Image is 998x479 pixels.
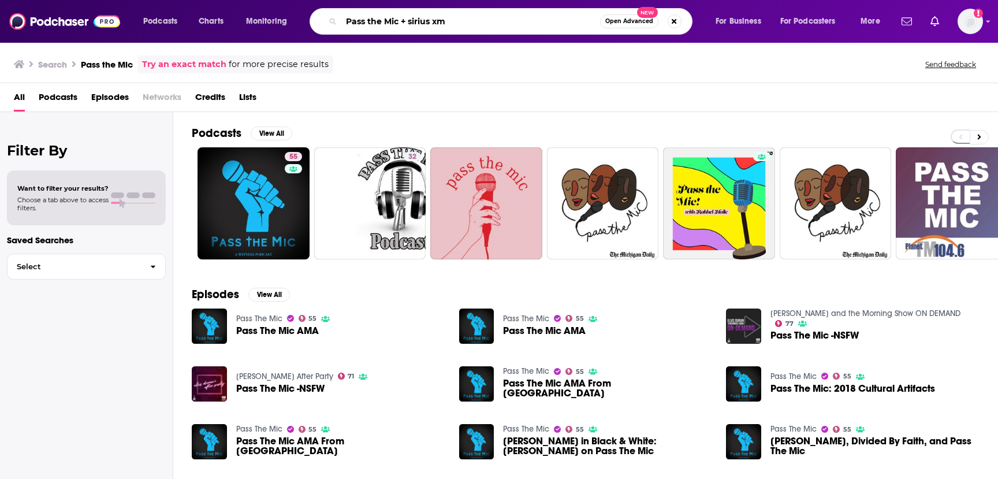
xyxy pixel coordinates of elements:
a: 77 [775,320,794,327]
a: Pass The Mic AMA From Dallas [236,436,445,456]
img: Pass The Mic -NSFW [726,309,761,344]
a: 71 [338,373,355,380]
h2: Episodes [192,287,239,302]
span: Logged in as jenc9678 [958,9,983,34]
span: Networks [143,88,181,112]
h2: Filter By [7,142,166,159]
a: Credits [195,88,225,112]
span: Pass The Mic AMA From [GEOGRAPHIC_DATA] [236,436,445,456]
button: Show profile menu [958,9,983,34]
a: Pass The Mic AMA [503,326,586,336]
a: 32 [314,147,426,259]
a: Pass The Mic [770,372,817,381]
a: Show notifications dropdown [897,12,917,31]
span: 55 [843,374,851,379]
span: Choose a tab above to access filters. [17,196,109,212]
span: 55 [576,427,584,432]
a: Elvis Duran's After Party [236,372,333,381]
span: Open Advanced [605,18,653,24]
button: open menu [238,12,302,31]
span: 55 [289,151,297,163]
a: Pass The Mic: 2018 Cultural Artifacts [770,384,935,393]
a: Charts [191,12,230,31]
span: More [861,13,880,29]
button: Send feedback [922,60,980,69]
span: New [637,7,658,18]
button: open menu [773,12,852,31]
img: Podchaser - Follow, Share and Rate Podcasts [9,10,120,32]
span: Pass The Mic AMA From [GEOGRAPHIC_DATA] [503,378,712,398]
img: User Profile [958,9,983,34]
h3: Pass the Mic [81,59,133,70]
span: 32 [408,151,416,163]
img: Pass The Mic AMA [459,309,494,344]
span: Monitoring [246,13,287,29]
img: Colin in Black & White: Jaden Michael on Pass The Mic [459,424,494,459]
a: Pass The Mic AMA From NYC [503,378,712,398]
a: Pass The Mic -NSFW [236,384,325,393]
a: Pass The Mic -NSFW [770,331,859,340]
a: All [14,88,25,112]
button: open menu [707,12,776,31]
img: Pass The Mic -NSFW [192,366,227,402]
img: Michael Emerson, Divided By Faith, and Pass The Mic [726,424,761,459]
img: Pass The Mic: 2018 Cultural Artifacts [726,366,761,402]
a: 55 [565,315,584,322]
span: Select [8,263,141,270]
button: open menu [135,12,192,31]
a: Pass The Mic AMA [236,326,319,336]
span: 55 [308,316,316,321]
img: Pass The Mic AMA From NYC [459,366,494,402]
img: Pass The Mic AMA From Dallas [192,424,227,459]
span: Charts [199,13,224,29]
a: PodcastsView All [192,126,292,140]
span: [PERSON_NAME] in Black & White: [PERSON_NAME] on Pass The Mic [503,436,712,456]
a: Pass The Mic [503,424,549,434]
button: View All [251,127,292,140]
button: View All [248,288,290,302]
a: 55 [833,373,851,380]
a: Try an exact match [142,58,226,71]
span: Want to filter your results? [17,184,109,192]
img: Pass The Mic AMA [192,309,227,344]
button: Open AdvancedNew [600,14,658,28]
a: Elvis Duran and the Morning Show ON DEMAND [770,309,960,318]
span: 55 [308,427,316,432]
a: Podcasts [39,88,77,112]
a: Pass The Mic [236,314,282,324]
a: 55 [565,368,584,375]
h3: Search [38,59,67,70]
a: 55 [299,315,317,322]
a: Episodes [91,88,129,112]
span: For Podcasters [780,13,836,29]
h2: Podcasts [192,126,241,140]
a: Pass The Mic [503,366,549,376]
a: Colin in Black & White: Jaden Michael on Pass The Mic [503,436,712,456]
a: Lists [239,88,256,112]
a: Pass The Mic [236,424,282,434]
span: For Business [716,13,761,29]
a: EpisodesView All [192,287,290,302]
input: Search podcasts, credits, & more... [341,12,600,31]
span: 55 [576,369,584,374]
div: Search podcasts, credits, & more... [321,8,703,35]
a: Michael Emerson, Divided By Faith, and Pass The Mic [770,436,980,456]
a: 55 [285,152,302,161]
svg: Add a profile image [974,9,983,18]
